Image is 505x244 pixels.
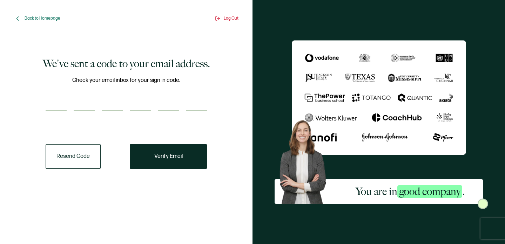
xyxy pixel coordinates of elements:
span: Check your email inbox for your sign in code. [72,76,180,85]
button: Resend Code [46,144,101,169]
span: Log Out [224,16,238,21]
span: good company [397,185,462,198]
h1: We've sent a code to your email address. [43,57,210,71]
img: Sertifier We've sent a code to your email address. [292,40,466,154]
img: Sertifier Signup - You are in <span class="strong-h">good company</span>. Hero [275,116,337,203]
button: Verify Email [130,144,207,169]
span: Verify Email [154,154,183,159]
span: Back to Homepage [25,16,60,21]
h2: You are in . [356,184,465,198]
img: Sertifier Signup [478,198,488,209]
